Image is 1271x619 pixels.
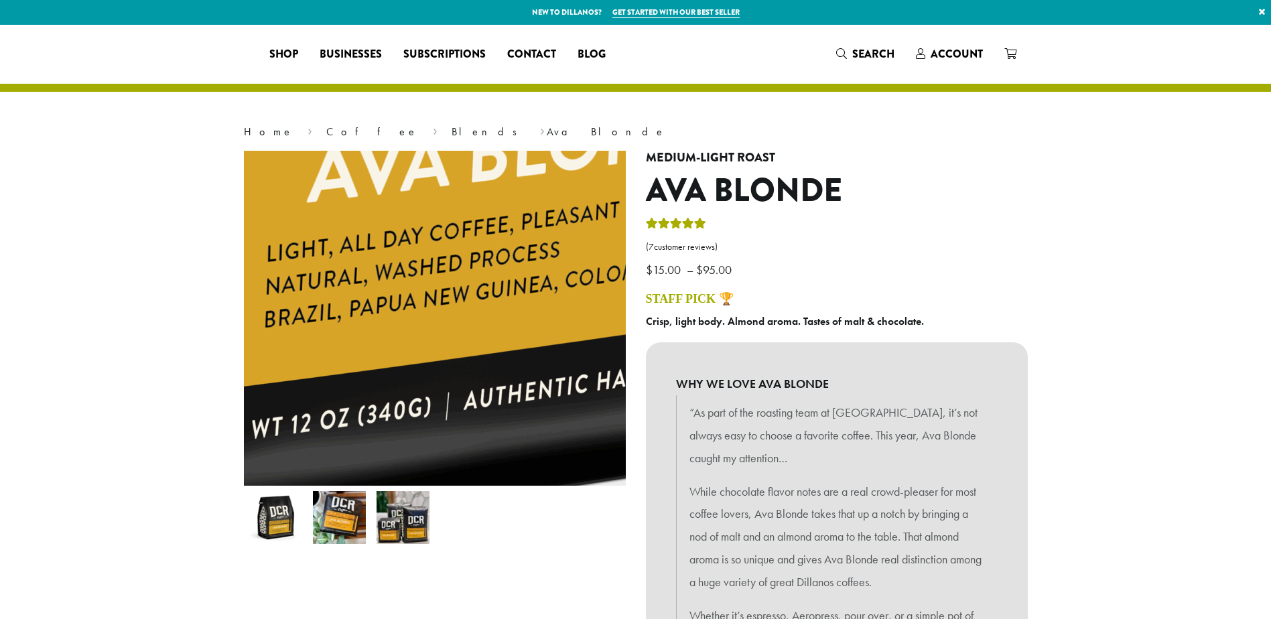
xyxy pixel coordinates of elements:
[646,262,653,277] span: $
[244,125,293,139] a: Home
[696,262,703,277] span: $
[852,46,894,62] span: Search
[313,491,366,544] img: Ava Blonde - Image 2
[308,119,312,140] span: ›
[259,44,309,65] a: Shop
[825,43,905,65] a: Search
[540,119,545,140] span: ›
[377,491,429,544] img: Ava Blonde - Image 3
[507,46,556,63] span: Contact
[687,262,693,277] span: –
[578,46,606,63] span: Blog
[649,241,654,253] span: 7
[646,292,734,305] a: STAFF PICK 🏆
[646,314,924,328] b: Crisp, light body. Almond aroma. Tastes of malt & chocolate.
[244,124,1028,140] nav: Breadcrumb
[612,7,740,18] a: Get started with our best seller
[696,262,735,277] bdi: 95.00
[646,151,1028,165] h4: Medium-Light Roast
[689,480,984,594] p: While chocolate flavor notes are a real crowd-pleaser for most coffee lovers, Ava Blonde takes th...
[931,46,983,62] span: Account
[646,171,1028,210] h1: Ava Blonde
[646,216,706,236] div: Rated 5.00 out of 5
[403,46,486,63] span: Subscriptions
[689,401,984,469] p: “As part of the roasting team at [GEOGRAPHIC_DATA], it’s not always easy to choose a favorite cof...
[433,119,438,140] span: ›
[269,46,298,63] span: Shop
[249,491,302,544] img: Ava Blonde
[676,372,998,395] b: WHY WE LOVE AVA BLONDE
[646,240,1028,254] a: (7customer reviews)
[320,46,382,63] span: Businesses
[452,125,526,139] a: Blends
[326,125,418,139] a: Coffee
[646,262,684,277] bdi: 15.00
